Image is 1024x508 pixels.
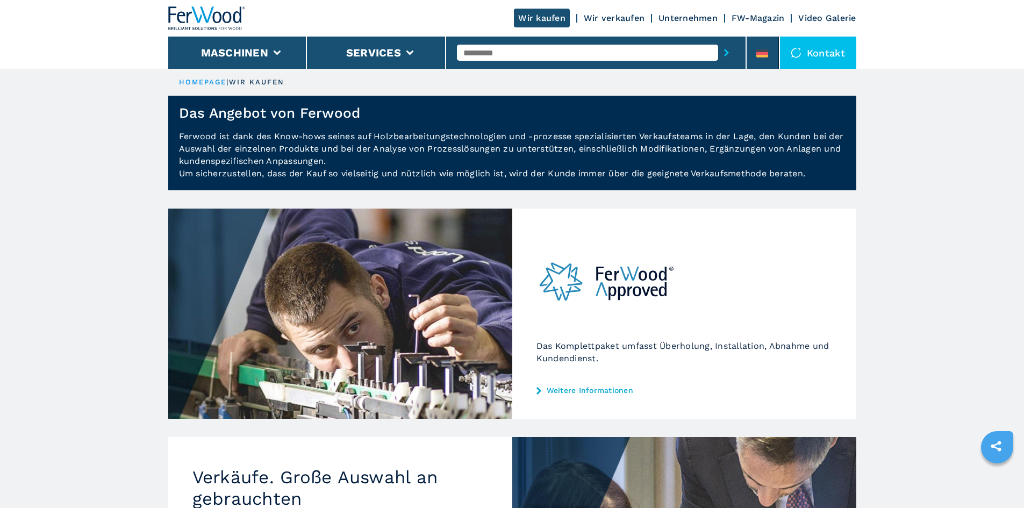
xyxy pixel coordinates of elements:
button: Services [346,46,401,59]
a: Wir verkaufen [584,13,645,23]
p: wir kaufen [229,77,285,87]
h1: Das Angebot von Ferwood [179,104,361,121]
img: Kontakt [791,47,801,58]
a: HOMEPAGE [179,78,227,86]
div: Kontakt [780,37,856,69]
a: Weitere Informationen [536,386,832,395]
a: Unternehmen [658,13,718,23]
p: Das Komplettpaket umfasst Überholung, Installation, Abnahme und Kundendienst. [536,340,832,364]
img: Ferwood [168,6,246,30]
iframe: Chat [978,460,1016,500]
a: Wir kaufen [514,9,570,27]
a: FW-Magazin [732,13,785,23]
span: | [226,78,228,86]
a: Video Galerie [798,13,856,23]
a: sharethis [983,433,1009,460]
button: submit-button [718,40,735,65]
button: Maschinen [201,46,268,59]
p: Ferwood ist dank des Know-hows seines auf Holzbearbeitungstechnologien und -prozesse spezialisier... [168,130,856,190]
